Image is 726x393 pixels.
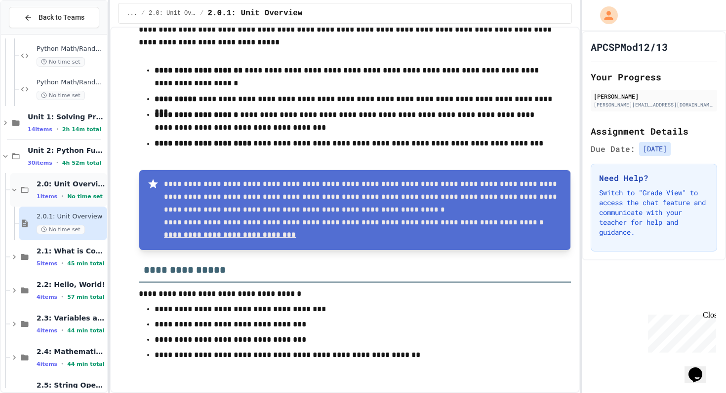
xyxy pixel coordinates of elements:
[39,12,84,23] span: Back to Teams
[9,7,99,28] button: Back to Teams
[591,143,635,155] span: Due Date:
[67,294,104,300] span: 57 min total
[37,314,105,322] span: 2.3: Variables and Data Types
[207,7,302,19] span: 2.0.1: Unit Overview
[685,354,716,383] iframe: chat widget
[62,160,101,166] span: 4h 52m total
[67,260,104,267] span: 45 min total
[591,70,717,84] h2: Your Progress
[61,192,63,200] span: •
[37,260,57,267] span: 5 items
[37,347,105,356] span: 2.4: Mathematical Operators
[599,172,709,184] h3: Need Help?
[56,159,58,167] span: •
[200,9,203,17] span: /
[28,112,105,121] span: Unit 1: Solving Problems in Computer Science
[67,193,103,200] span: No time set
[62,126,101,133] span: 2h 14m total
[4,4,68,63] div: Chat with us now!Close
[37,45,105,53] span: Python Math/Random Modules 2B:
[28,126,52,133] span: 14 items
[37,193,57,200] span: 1 items
[28,146,105,155] span: Unit 2: Python Fundamentals
[37,78,105,87] span: Python Math/Random Modules 2C
[67,327,104,334] span: 44 min total
[61,293,63,301] span: •
[599,188,709,237] p: Switch to "Grade View" to access the chat feature and communicate with your teacher for help and ...
[37,327,57,334] span: 4 items
[37,361,57,367] span: 4 items
[37,179,105,188] span: 2.0: Unit Overview
[67,361,104,367] span: 44 min total
[37,225,85,234] span: No time set
[37,280,105,289] span: 2.2: Hello, World!
[37,57,85,67] span: No time set
[126,9,137,17] span: ...
[37,213,105,221] span: 2.0.1: Unit Overview
[37,91,85,100] span: No time set
[594,101,714,108] div: [PERSON_NAME][EMAIL_ADDRESS][DOMAIN_NAME]
[37,294,57,300] span: 4 items
[61,326,63,334] span: •
[37,247,105,255] span: 2.1: What is Code?
[591,40,668,54] h1: APCSPMod12/13
[61,360,63,368] span: •
[149,9,196,17] span: 2.0: Unit Overview
[590,4,620,27] div: My Account
[28,160,52,166] span: 30 items
[141,9,145,17] span: /
[644,311,716,353] iframe: chat widget
[591,124,717,138] h2: Assignment Details
[639,142,671,156] span: [DATE]
[56,125,58,133] span: •
[37,381,105,390] span: 2.5: String Operators
[61,259,63,267] span: •
[594,92,714,101] div: [PERSON_NAME]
